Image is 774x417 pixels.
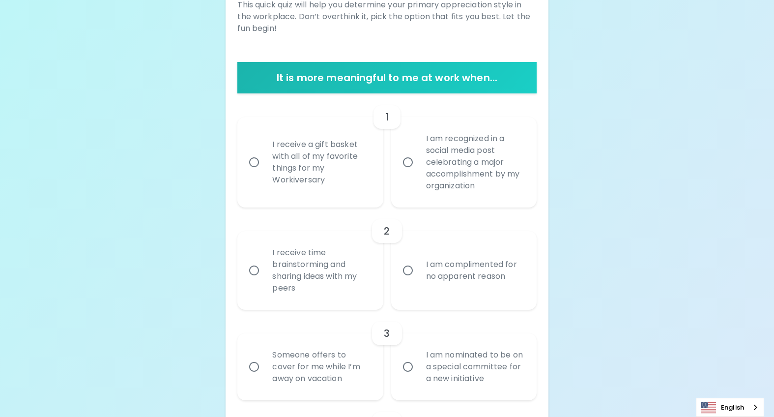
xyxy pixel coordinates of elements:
[385,109,389,125] h6: 1
[696,398,764,417] aside: Language selected: English
[418,337,531,396] div: I am nominated to be on a special committee for a new initiative
[237,93,536,208] div: choice-group-check
[696,398,764,417] a: English
[418,247,531,294] div: I am complimented for no apparent reason
[237,310,536,400] div: choice-group-check
[241,70,532,86] h6: It is more meaningful to me at work when...
[384,326,390,341] h6: 3
[264,127,377,198] div: I receive a gift basket with all of my favorite things for my Workiversary
[384,223,390,239] h6: 2
[264,235,377,306] div: I receive time brainstorming and sharing ideas with my peers
[696,398,764,417] div: Language
[237,208,536,310] div: choice-group-check
[264,337,377,396] div: Someone offers to cover for me while I’m away on vacation
[418,121,531,204] div: I am recognized in a social media post celebrating a major accomplishment by my organization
